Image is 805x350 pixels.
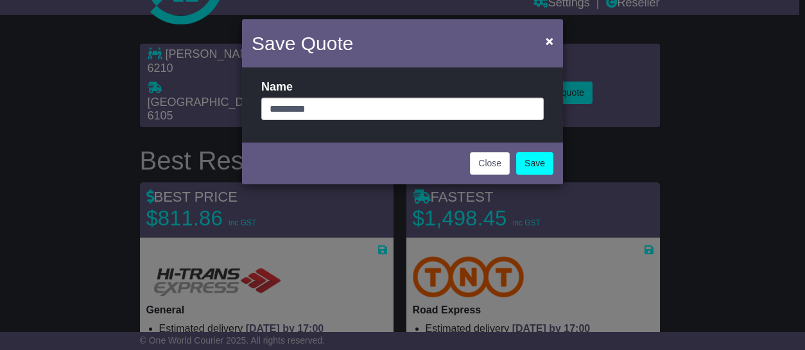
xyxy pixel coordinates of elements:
label: Name [261,80,293,94]
a: Save [516,152,553,175]
button: Close [470,152,510,175]
span: × [546,33,553,48]
button: Close [539,28,560,54]
h4: Save Quote [252,29,353,58]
